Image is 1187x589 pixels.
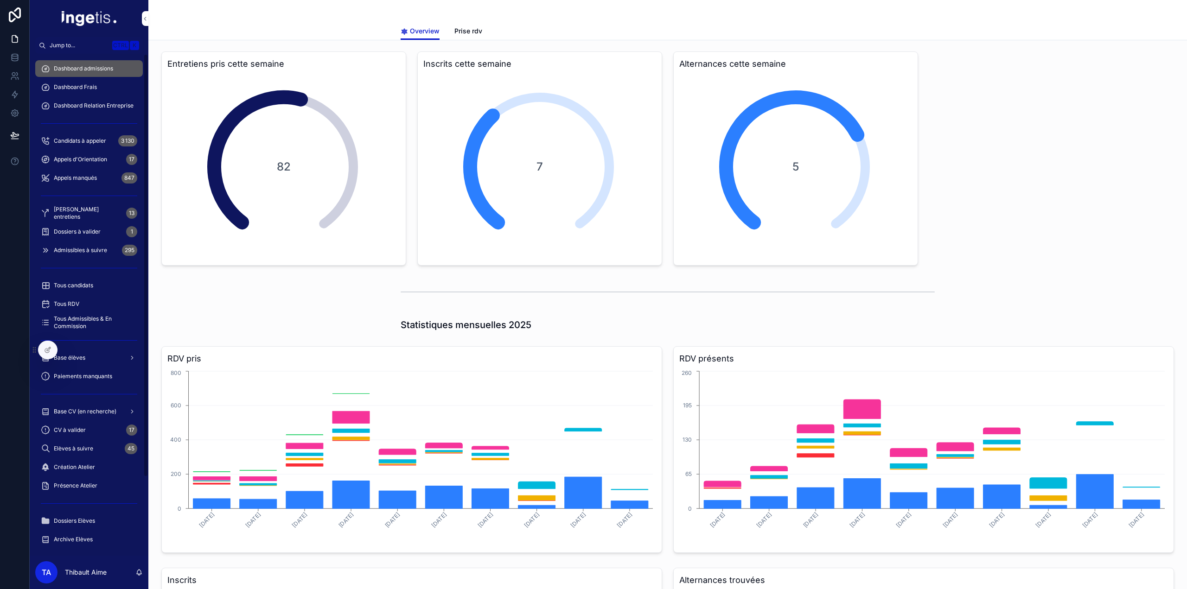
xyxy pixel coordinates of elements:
span: Présence Atelier [54,482,97,489]
span: Dossiers à valider [54,228,101,235]
div: 17 [126,154,137,165]
tspan: [DATE] [988,511,1006,529]
span: Prise rdv [454,26,482,36]
span: Paiements manquants [54,373,112,380]
a: Base élèves [35,349,143,366]
div: 295 [122,245,137,256]
tspan: 0 [178,505,181,512]
h3: Alternances cette semaine [679,57,912,70]
tspan: [DATE] [244,511,262,529]
tspan: 195 [683,402,692,409]
tspan: 65 [685,470,692,477]
h3: Inscrits cette semaine [423,57,656,70]
tspan: [DATE] [430,511,447,529]
a: Elèves à suivre45 [35,440,143,457]
p: Thibault Aime [65,568,107,577]
div: 847 [121,172,137,184]
div: 1 [126,226,137,237]
span: Tous Admissibles & En Commission [54,315,134,330]
span: Dashboard Relation Entreprise [54,102,134,109]
span: Base élèves [54,354,85,361]
a: Tous candidats [35,277,143,294]
span: Dossiers Elèves [54,517,95,525]
span: Overview [410,26,440,36]
span: Tous candidats [54,282,93,289]
span: 5 [764,159,827,174]
span: Ctrl [112,41,129,50]
img: App logo [62,11,116,26]
div: 45 [125,443,137,454]
tspan: [DATE] [569,511,587,529]
span: Dashboard Frais [54,83,97,91]
h3: Inscrits [167,574,656,587]
tspan: 600 [171,402,181,409]
button: Jump to...CtrlK [35,37,143,54]
tspan: [DATE] [1081,511,1098,529]
a: [PERSON_NAME] entretiens13 [35,205,143,222]
tspan: [DATE] [1034,511,1052,529]
a: Dashboard Frais [35,79,143,95]
a: Archive Elèves [35,531,143,548]
div: 3 130 [118,135,137,146]
a: Dashboard admissions [35,60,143,77]
a: Dossiers à valider1 [35,223,143,240]
tspan: [DATE] [941,511,959,529]
span: TA [42,567,51,578]
tspan: [DATE] [755,511,773,529]
h3: Alternances trouvées [679,574,1168,587]
a: Paiements manquants [35,368,143,385]
tspan: [DATE] [616,511,633,529]
div: chart [167,369,656,547]
tspan: [DATE] [476,511,494,529]
a: Tous RDV [35,296,143,312]
div: chart [679,369,1168,547]
tspan: 0 [688,505,692,512]
a: Candidats à appeler3 130 [35,133,143,149]
tspan: [DATE] [291,511,308,529]
h3: Entretiens pris cette semaine [167,57,400,70]
tspan: 800 [171,369,181,376]
span: Jump to... [50,42,108,49]
tspan: 200 [171,470,181,477]
span: Dashboard admissions [54,65,113,72]
div: 17 [126,424,137,436]
span: [PERSON_NAME] entretiens [54,206,122,221]
a: Overview [401,23,440,40]
a: Présence Atelier [35,477,143,494]
span: Admissibles à suivre [54,247,107,254]
span: Archive Elèves [54,536,93,543]
tspan: 400 [170,436,181,443]
tspan: [DATE] [383,511,401,529]
a: CV à valider17 [35,422,143,438]
span: Appels manqués [54,174,97,182]
span: Base CV (en recherche) [54,408,116,415]
span: Création Atelier [54,463,95,471]
span: 7 [508,159,571,174]
span: 82 [252,159,315,174]
h3: RDV pris [167,352,656,365]
span: Candidats à appeler [54,137,106,145]
tspan: [DATE] [708,511,726,529]
a: Admissibles à suivre295 [35,242,143,259]
span: Tous RDV [54,300,79,308]
h3: RDV présents [679,352,1168,365]
h1: Statistiques mensuelles 2025 [401,318,531,331]
a: Appels manqués847 [35,170,143,186]
a: Tous Admissibles & En Commission [35,314,143,331]
a: Création Atelier [35,459,143,475]
a: Base CV (en recherche) [35,403,143,420]
a: Dossiers Elèves [35,513,143,529]
tspan: [DATE] [1128,511,1145,529]
tspan: [DATE] [337,511,355,529]
span: K [131,42,138,49]
tspan: [DATE] [198,511,216,529]
tspan: [DATE] [523,511,541,529]
tspan: [DATE] [895,511,913,529]
span: Appels d'Orientation [54,156,107,163]
tspan: 130 [683,436,692,443]
tspan: [DATE] [802,511,819,529]
tspan: 260 [682,369,692,376]
a: Prise rdv [454,23,482,41]
span: CV à valider [54,426,86,434]
div: scrollable content [30,54,148,556]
